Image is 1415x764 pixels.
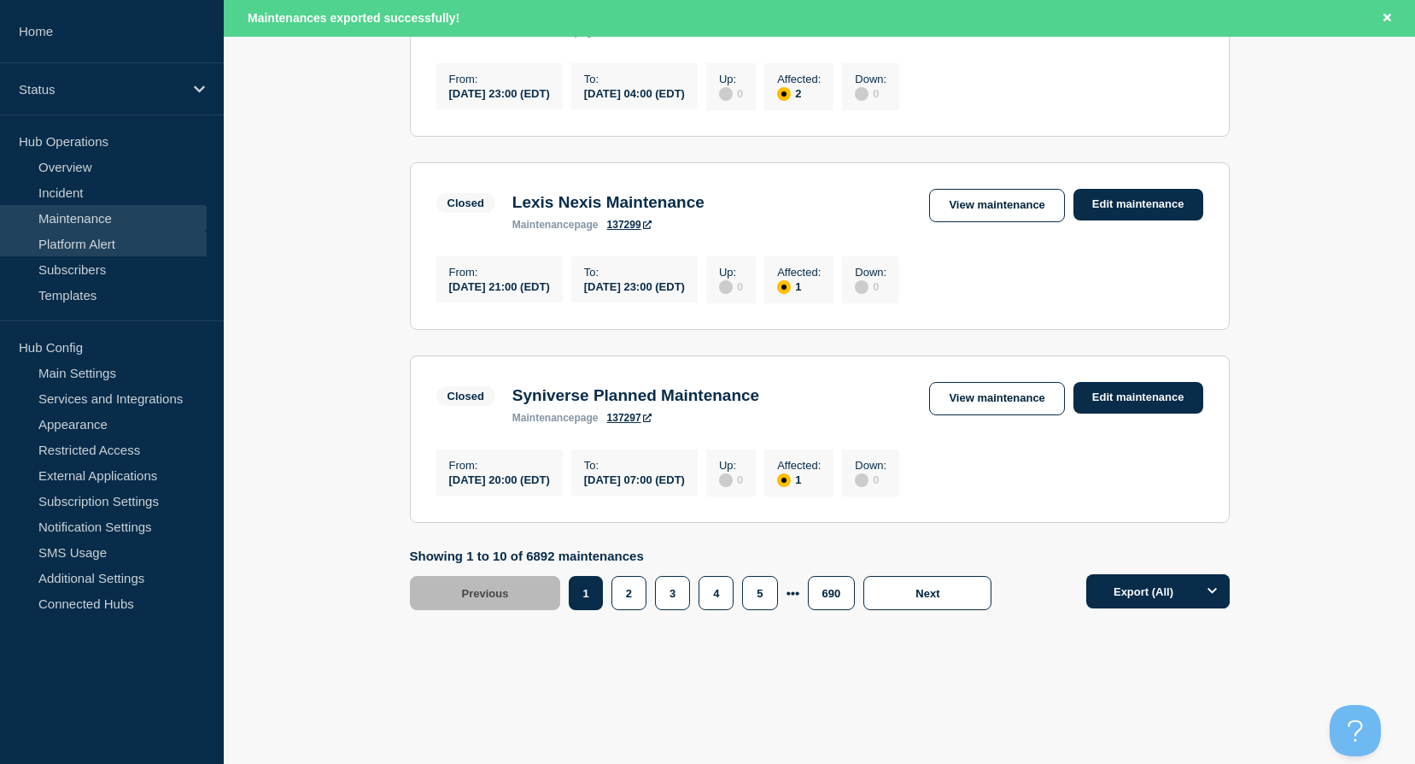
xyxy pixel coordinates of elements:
button: 2 [611,576,646,610]
p: page [512,219,599,231]
div: 2 [777,85,821,101]
span: Previous [462,587,509,600]
div: disabled [855,473,868,487]
div: [DATE] 07:00 (EDT) [584,472,685,486]
div: 0 [719,85,743,101]
div: 1 [777,279,821,294]
p: From : [449,266,550,279]
div: [DATE] 20:00 (EDT) [449,472,550,486]
p: From : [449,73,550,85]
a: Edit maintenance [1073,189,1203,220]
p: page [512,412,599,424]
span: Next [915,587,939,600]
p: Up : [719,73,743,85]
div: disabled [855,87,868,101]
div: disabled [719,87,733,101]
div: 0 [855,85,886,101]
div: [DATE] 23:00 (EDT) [584,279,685,293]
a: 137299 [607,219,652,231]
div: disabled [855,280,868,294]
div: 0 [855,279,886,294]
button: Options [1196,574,1230,608]
p: Affected : [777,459,821,472]
div: 0 [719,472,743,487]
div: Closed [447,197,484,209]
div: affected [777,280,791,294]
div: disabled [719,473,733,487]
p: Status [19,82,183,97]
button: 4 [699,576,734,610]
p: Up : [719,459,743,472]
h3: Lexis Nexis Maintenance [512,193,705,212]
button: 1 [569,576,602,610]
p: Up : [719,266,743,279]
div: 0 [855,472,886,487]
div: disabled [719,280,733,294]
h3: Syniverse Planned Maintenance [512,386,759,405]
div: [DATE] 21:00 (EDT) [449,279,550,293]
span: maintenance [512,219,575,231]
iframe: Help Scout Beacon - Open [1330,705,1381,756]
p: Affected : [777,266,821,279]
button: 690 [808,576,856,610]
a: Edit maintenance [1073,382,1203,414]
p: From : [449,459,550,472]
p: Down : [855,266,886,279]
button: Close banner [1377,9,1398,28]
div: [DATE] 04:00 (EDT) [584,85,685,100]
a: View maintenance [929,382,1064,415]
div: 0 [719,279,743,294]
span: Maintenances exported successfully! [248,11,459,25]
p: Down : [855,73,886,85]
p: To : [584,459,685,472]
a: View maintenance [929,189,1064,222]
span: maintenance [512,412,575,424]
div: affected [777,87,791,101]
a: 137297 [607,412,652,424]
p: Down : [855,459,886,472]
button: 5 [742,576,777,610]
button: Export (All) [1086,574,1230,608]
p: Affected : [777,73,821,85]
button: Previous [410,576,561,610]
div: affected [777,473,791,487]
div: [DATE] 23:00 (EDT) [449,85,550,100]
p: To : [584,73,685,85]
p: Showing 1 to 10 of 6892 maintenances [410,549,1001,563]
div: Closed [447,390,484,403]
button: 3 [655,576,690,610]
div: 1 [777,472,821,487]
p: To : [584,266,685,279]
button: Next [863,576,991,610]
